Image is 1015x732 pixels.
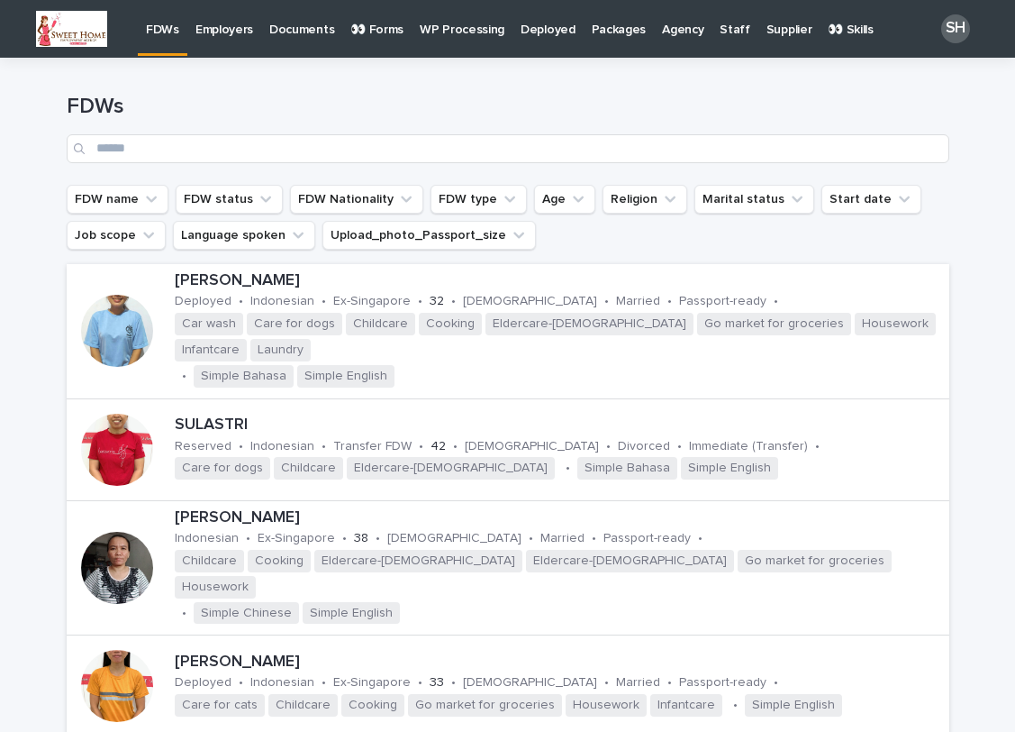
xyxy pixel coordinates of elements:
[250,675,314,691] p: Indonesian
[430,439,446,454] p: 42
[67,264,949,399] a: [PERSON_NAME]Deployed•Indonesian•Ex-Singapore•32•[DEMOGRAPHIC_DATA]•Married•Passport-ready•Car wa...
[855,313,936,335] span: Housework
[322,439,326,454] p: •
[418,675,422,691] p: •
[346,313,415,335] span: Childcare
[745,694,842,717] span: Simple English
[342,531,347,546] p: •
[333,675,411,691] p: Ex-Singapore
[419,313,482,335] span: Cooking
[333,439,412,454] p: Transfer FDW
[182,606,186,621] p: •
[738,550,892,572] span: Go market for groceries
[239,675,243,691] p: •
[534,185,595,214] button: Age
[247,313,342,335] span: Care for dogs
[268,694,338,717] span: Childcare
[529,531,533,546] p: •
[274,457,343,480] span: Childcare
[248,550,311,572] span: Cooking
[606,439,611,454] p: •
[175,439,231,454] p: Reserved
[175,457,270,480] span: Care for dogs
[616,294,660,309] p: Married
[175,416,942,435] p: SULASTRI
[250,294,314,309] p: Indonesian
[354,531,368,546] p: 38
[67,501,949,636] a: [PERSON_NAME]Indonesian•Ex-Singapore•38•[DEMOGRAPHIC_DATA]•Married•Passport-ready•ChildcareCookin...
[618,439,670,454] p: Divorced
[322,675,326,691] p: •
[733,698,738,713] p: •
[175,576,256,599] span: Housework
[67,399,949,501] a: SULASTRIReserved•Indonesian•Transfer FDW•42•[DEMOGRAPHIC_DATA]•Divorced•Immediate (Transfer)•Care...
[239,439,243,454] p: •
[577,457,677,480] span: Simple Bahasa
[182,369,186,384] p: •
[347,457,555,480] span: Eldercare-[DEMOGRAPHIC_DATA]
[697,313,851,335] span: Go market for groceries
[451,675,456,691] p: •
[250,339,311,361] span: Laundry
[667,675,672,691] p: •
[679,675,766,691] p: Passport-ready
[681,457,778,480] span: Simple English
[376,531,380,546] p: •
[667,294,672,309] p: •
[430,185,527,214] button: FDW type
[175,294,231,309] p: Deployed
[698,531,702,546] p: •
[453,439,458,454] p: •
[694,185,814,214] button: Marital status
[322,294,326,309] p: •
[258,531,335,546] p: Ex-Singapore
[592,531,596,546] p: •
[175,531,239,546] p: Indonesian
[604,675,609,691] p: •
[430,294,444,309] p: 32
[689,439,808,454] p: Immediate (Transfer)
[175,653,942,673] p: [PERSON_NAME]
[815,439,820,454] p: •
[540,531,585,546] p: Married
[526,550,734,572] span: Eldercare-[DEMOGRAPHIC_DATA]
[463,294,597,309] p: [DEMOGRAPHIC_DATA]
[604,294,609,309] p: •
[314,550,522,572] span: Eldercare-[DEMOGRAPHIC_DATA]
[677,439,682,454] p: •
[67,221,166,250] button: Job scope
[941,14,970,43] div: SH
[408,694,562,717] span: Go market for groceries
[173,221,315,250] button: Language spoken
[175,313,243,335] span: Car wash
[650,694,722,717] span: Infantcare
[175,694,265,717] span: Care for cats
[67,134,949,163] input: Search
[341,694,404,717] span: Cooking
[250,439,314,454] p: Indonesian
[239,294,243,309] p: •
[387,531,521,546] p: [DEMOGRAPHIC_DATA]
[176,185,283,214] button: FDW status
[67,185,168,214] button: FDW name
[175,550,244,572] span: Childcare
[175,271,942,291] p: [PERSON_NAME]
[297,365,394,388] span: Simple English
[175,508,942,528] p: [PERSON_NAME]
[603,531,691,546] p: Passport-ready
[175,339,247,361] span: Infantcare
[485,313,693,335] span: Eldercare-[DEMOGRAPHIC_DATA]
[194,602,299,625] span: Simple Chinese
[246,531,250,546] p: •
[774,675,778,691] p: •
[290,185,423,214] button: FDW Nationality
[175,675,231,691] p: Deployed
[616,675,660,691] p: Married
[419,439,423,454] p: •
[774,294,778,309] p: •
[566,461,570,476] p: •
[194,365,294,388] span: Simple Bahasa
[36,11,107,47] img: RlDy8nrCjwj5f_0SfXE9xazgygHmIG_pjCuRiElE2bU
[303,602,400,625] span: Simple English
